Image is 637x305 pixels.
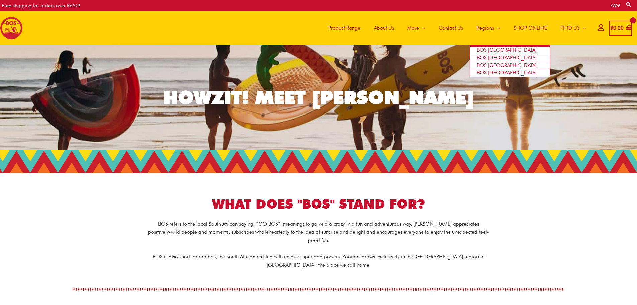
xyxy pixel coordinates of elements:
[477,62,537,68] span: BOS [GEOGRAPHIC_DATA]
[131,195,506,213] h1: WHAT DOES "BOS" STAND FOR?
[507,11,554,45] a: SHOP ONLINE
[407,18,419,38] span: More
[560,18,580,38] span: FIND US
[401,11,432,45] a: More
[470,11,507,45] a: Regions
[374,18,394,38] span: About Us
[439,18,463,38] span: Contact Us
[328,18,360,38] span: Product Range
[470,54,550,62] a: BOS [GEOGRAPHIC_DATA]
[611,25,624,31] bdi: 0.00
[514,18,547,38] span: SHOP ONLINE
[470,69,550,77] a: BOS [GEOGRAPHIC_DATA]
[470,62,550,70] a: BOS [GEOGRAPHIC_DATA]
[477,55,537,61] span: BOS [GEOGRAPHIC_DATA]
[470,47,550,54] a: BOS [GEOGRAPHIC_DATA]
[163,88,474,107] div: HOWZIT! MEET [PERSON_NAME]
[609,21,632,36] a: View Shopping Cart, empty
[476,18,494,38] span: Regions
[317,11,593,45] nav: Site Navigation
[610,3,620,9] a: ZA
[148,253,489,270] p: BOS is also short for rooibos, the South African red tea with unique superfood powers. Rooibos gr...
[322,11,367,45] a: Product Range
[625,1,632,8] a: Search button
[611,25,613,31] span: R
[477,47,537,53] span: BOS [GEOGRAPHIC_DATA]
[477,70,537,76] span: BOS [GEOGRAPHIC_DATA]
[367,11,401,45] a: About Us
[148,220,489,245] p: BOS refers to the local South African saying, “GO BOS”, meaning: to go wild & crazy in a fun and ...
[432,11,470,45] a: Contact Us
